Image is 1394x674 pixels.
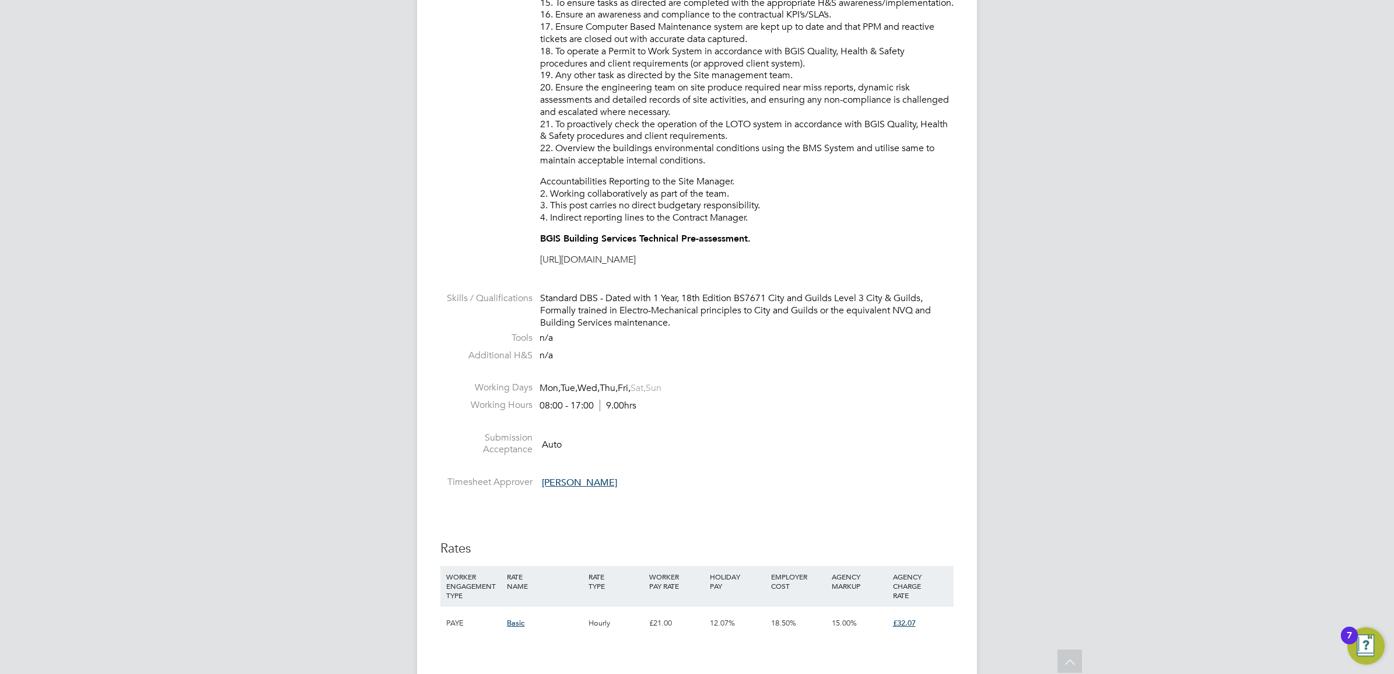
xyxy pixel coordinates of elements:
span: [PERSON_NAME] [542,477,617,488]
span: Thu, [600,382,618,394]
div: 08:00 - 17:00 [540,400,636,412]
span: Wed, [577,382,600,394]
label: Working Hours [440,399,533,411]
div: WORKER PAY RATE [646,566,707,596]
label: Working Days [440,382,533,394]
h3: Rates [440,540,954,557]
label: Tools [440,332,533,344]
span: Mon, [540,382,561,394]
span: 15.00% [832,618,857,628]
div: PAYE [443,606,504,640]
div: WORKER ENGAGEMENT TYPE [443,566,504,606]
span: Sat, [631,382,646,394]
div: RATE NAME [504,566,585,596]
span: Auto [542,438,562,450]
div: 7 [1347,635,1352,651]
span: Basic [507,618,524,628]
span: Sun [646,382,661,394]
span: 18.50% [771,618,796,628]
span: £32.07 [893,618,916,628]
div: AGENCY CHARGE RATE [890,566,951,606]
span: Tue, [561,382,577,394]
button: Open Resource Center, 7 new notifications [1347,627,1385,665]
span: n/a [540,332,553,344]
label: Timesheet Approver [440,476,533,488]
div: HOLIDAY PAY [707,566,768,596]
label: Additional H&S [440,350,533,362]
p: Accountabilities Reporting to the Site Manager. 2. Working collaboratively as part of the team. 3... [540,176,954,224]
strong: BGIS Building Services Technical Pre-assessment. [540,233,751,244]
label: Skills / Qualifications [440,292,533,305]
label: Submission Acceptance [440,432,533,456]
a: [URL][DOMAIN_NAME] [540,254,636,266]
div: EMPLOYER COST [768,566,829,596]
div: RATE TYPE [586,566,646,596]
span: Fri, [618,382,631,394]
div: £21.00 [646,606,707,640]
div: Hourly [586,606,646,640]
span: 9.00hrs [600,400,636,411]
span: 12.07% [710,618,735,628]
div: Standard DBS - Dated with 1 Year, 18th Edition BS7671 City and Guilds Level 3 City & Guilds, Form... [540,292,954,329]
div: AGENCY MARKUP [829,566,889,596]
span: n/a [540,350,553,361]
